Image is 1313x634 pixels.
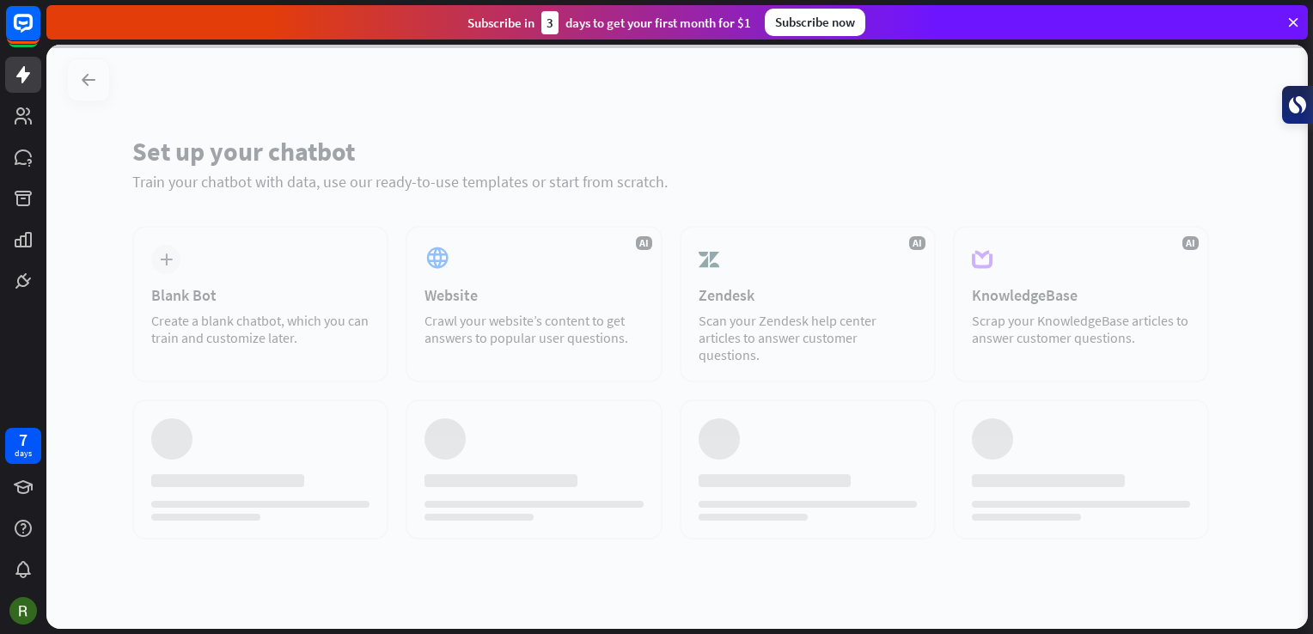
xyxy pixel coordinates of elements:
div: days [15,448,32,460]
div: 7 [19,432,27,448]
a: 7 days [5,428,41,464]
div: Subscribe now [765,9,865,36]
div: 3 [541,11,559,34]
div: Subscribe in days to get your first month for $1 [467,11,751,34]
